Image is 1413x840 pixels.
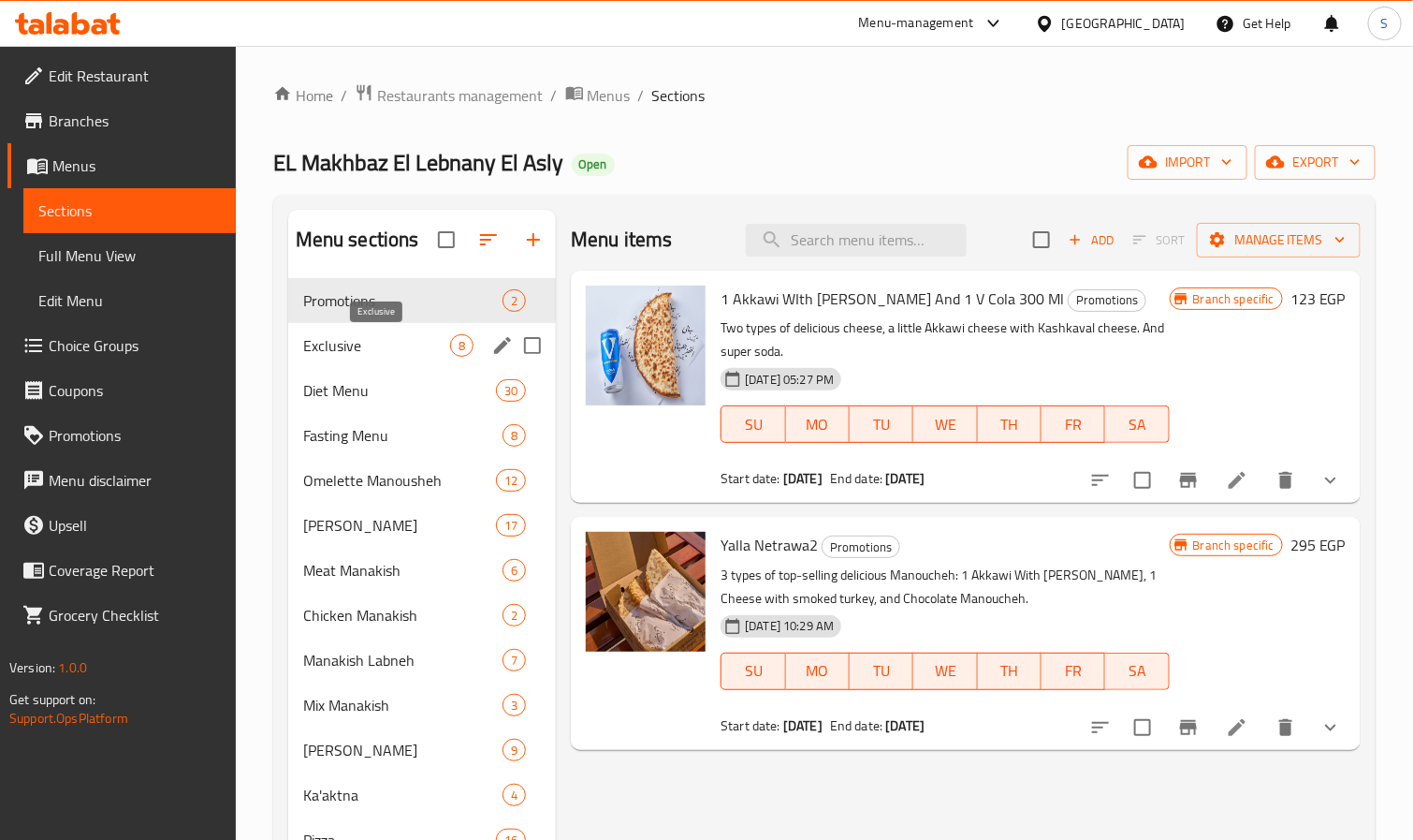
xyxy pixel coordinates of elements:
div: [PERSON_NAME]9 [288,728,557,773]
h6: 123 EGP [1290,286,1346,312]
button: Add [1061,226,1121,255]
span: Promotions [49,424,221,447]
h2: Menu sections [296,226,419,254]
li: / [341,84,347,107]
span: Menu disclaimer [49,469,221,492]
a: Edit menu item [1226,716,1248,739]
span: 2 [503,607,525,625]
span: Edit Menu [38,289,221,312]
b: [DATE] [885,466,925,491]
span: TH [985,411,1034,438]
span: Manage items [1212,228,1346,252]
a: Edit Menu [23,278,236,323]
span: Get support on: [9,687,95,712]
button: WE [913,405,977,443]
span: Grocery Checklist [49,604,221,626]
span: Sections [38,199,221,222]
div: Cheese Manakish [303,514,496,537]
a: Full Menu View [23,233,236,278]
div: Ka'aktna [303,784,503,806]
span: FR [1049,411,1098,438]
span: 12 [497,472,525,490]
span: TH [985,657,1034,685]
a: Edit Restaurant [7,53,236,98]
a: Home [273,84,333,107]
div: items [496,379,526,402]
span: Omelette Manousheh [303,469,496,492]
span: Menus [52,155,221,177]
button: SA [1105,653,1169,690]
button: Branch-specific-item [1166,705,1211,750]
div: Diet Menu30 [288,368,557,413]
span: Meat Manakish [303,559,503,582]
span: 7 [503,652,525,670]
span: import [1143,151,1232,174]
span: 17 [497,517,525,535]
b: [DATE] [783,466,823,491]
a: Coverage Report [7,548,236,593]
span: Select to update [1123,461,1162,500]
span: Coverage Report [49,559,221,582]
div: Ka'aktna4 [288,773,557,818]
span: Promotions [303,289,503,312]
div: Omelette Manousheh12 [288,458,557,503]
div: Mix Manakish [303,694,503,716]
button: SA [1105,405,1169,443]
span: Select all sections [427,220,466,259]
div: [GEOGRAPHIC_DATA] [1062,13,1186,34]
span: Fasting Menu [303,424,503,447]
li: / [638,84,645,107]
h2: Menu items [571,226,673,254]
div: Mix Manakish3 [288,683,557,728]
span: Start date: [721,714,780,738]
p: Two types of delicious cheese, a little Akkawi cheese with Kashkaval cheese. And super soda. [721,317,1169,363]
li: / [551,84,558,107]
div: [PERSON_NAME]17 [288,503,557,548]
div: items [496,514,526,537]
span: Promotions [1069,289,1145,311]
span: End date: [830,466,882,491]
span: Diet Menu [303,379,496,402]
button: TU [850,653,913,690]
span: 6 [503,562,525,580]
span: Manakish Labneh [303,649,503,671]
span: 1.0.0 [58,656,87,680]
button: import [1128,145,1247,180]
button: export [1255,145,1376,180]
button: Add section [511,217,556,262]
span: Coupons [49,379,221,402]
span: [PERSON_NAME] [303,514,496,537]
button: SU [721,653,785,690]
div: items [503,559,526,582]
a: Coupons [7,368,236,413]
span: export [1270,151,1361,174]
a: Menus [565,83,631,108]
div: Manakish Labneh7 [288,638,557,683]
a: Restaurants management [355,83,544,108]
span: Edit Restaurant [49,65,221,87]
button: sort-choices [1078,705,1123,750]
span: Upsell [49,514,221,537]
button: delete [1263,458,1308,503]
button: TH [978,405,1042,443]
div: Kiri Manakish [303,739,503,761]
span: Yalla Netrawa2 [721,531,818,559]
span: EL Makhbaz El Lebnany El Asly [273,141,564,184]
button: Manage items [1197,223,1361,258]
div: items [496,469,526,492]
b: [DATE] [885,714,925,738]
button: SU [721,405,785,443]
span: Choice Groups [49,334,221,357]
button: FR [1042,653,1105,690]
span: Sort sections [466,217,511,262]
span: Add item [1061,226,1121,255]
span: Version: [9,656,55,680]
span: Sections [652,84,706,107]
span: Chicken Manakish [303,604,503,626]
span: Restaurants management [377,84,544,107]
